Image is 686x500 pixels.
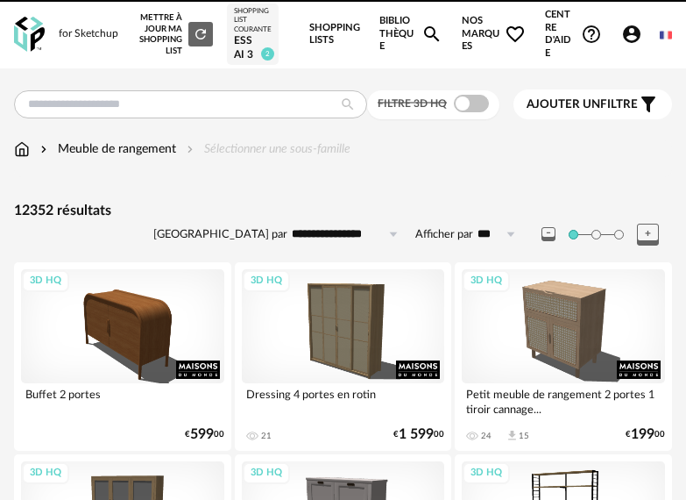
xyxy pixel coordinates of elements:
button: Ajouter unfiltre Filter icon [513,89,672,119]
a: Shopping List courante ESSAI 3 2 [234,7,272,61]
img: svg+xml;base64,PHN2ZyB3aWR0aD0iMTYiIGhlaWdodD0iMTciIHZpZXdCb3g9IjAgMCAxNiAxNyIgZmlsbD0ibm9uZSIgeG... [14,140,30,158]
img: OXP [14,17,45,53]
span: Ajouter un [527,98,600,111]
img: fr [660,29,672,41]
div: Shopping List courante [234,7,272,34]
span: Account Circle icon [621,24,642,45]
img: svg+xml;base64,PHN2ZyB3aWR0aD0iMTYiIGhlaWdodD0iMTYiIHZpZXdCb3g9IjAgMCAxNiAxNiIgZmlsbD0ibm9uZSIgeG... [37,140,51,158]
span: Heart Outline icon [505,24,526,45]
div: Mettre à jour ma Shopping List [138,12,213,56]
span: Centre d'aideHelp Circle Outline icon [545,9,601,60]
span: Account Circle icon [621,24,650,45]
span: 2 [261,47,274,61]
span: Filtre 3D HQ [378,98,447,109]
div: Meuble de rangement [37,140,176,158]
span: Magnify icon [421,24,442,45]
span: Help Circle Outline icon [581,24,602,45]
span: filtre [527,97,638,112]
span: Refresh icon [193,30,209,39]
div: ESSAI 3 [234,34,272,61]
span: Filter icon [638,94,659,115]
div: for Sketchup [59,27,118,41]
